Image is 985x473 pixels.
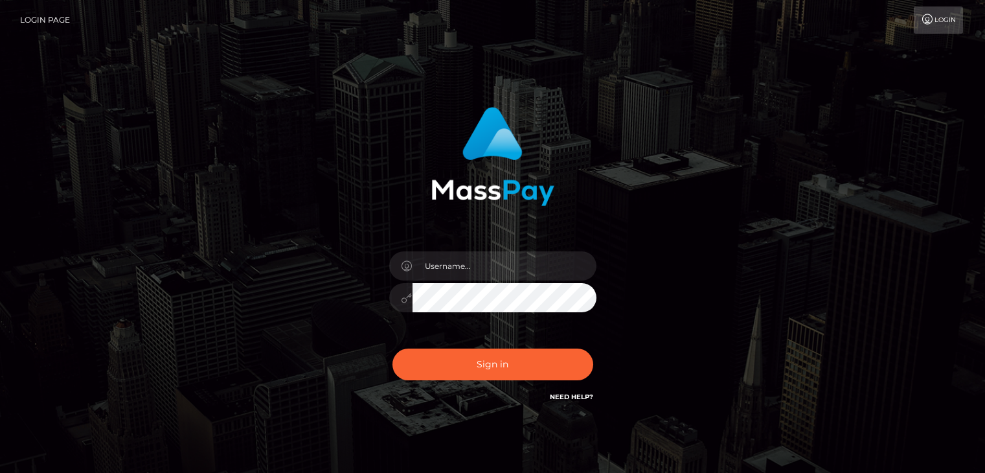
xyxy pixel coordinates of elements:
a: Login [914,6,963,34]
input: Username... [413,251,596,281]
a: Need Help? [550,393,593,401]
a: Login Page [20,6,70,34]
img: MassPay Login [431,107,554,206]
button: Sign in [392,349,593,380]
